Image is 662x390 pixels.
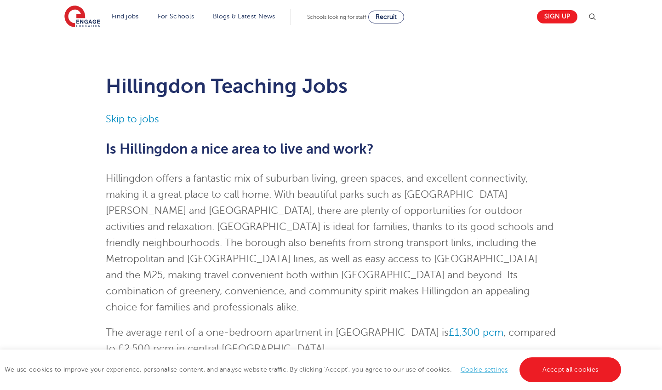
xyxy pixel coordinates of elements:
h1: Hillingdon Teaching Jobs [106,75,557,97]
span: Recruit [376,13,397,20]
span: Schools looking for staff [307,14,366,20]
p: Hillingdon offers a fantastic mix of suburban living, green spaces, and excellent connectivity, m... [106,171,557,315]
a: £1,300 pcm [449,327,503,338]
a: Cookie settings [461,366,508,373]
span: We use cookies to improve your experience, personalise content, and analyse website traffic. By c... [5,366,623,373]
a: Sign up [537,10,577,23]
a: Recruit [368,11,404,23]
a: Find jobs [112,13,139,20]
a: For Schools [158,13,194,20]
img: Engage Education [64,6,100,29]
a: Blogs & Latest News [213,13,275,20]
span: The average rent of a one-bedroom apartment in [GEOGRAPHIC_DATA] is , compared to £2,500 pcm in c... [106,327,556,354]
span: Is Hillingdon a nice area to live and work? [106,141,374,157]
a: Skip to jobs [106,114,159,125]
a: Accept all cookies [519,357,622,382]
